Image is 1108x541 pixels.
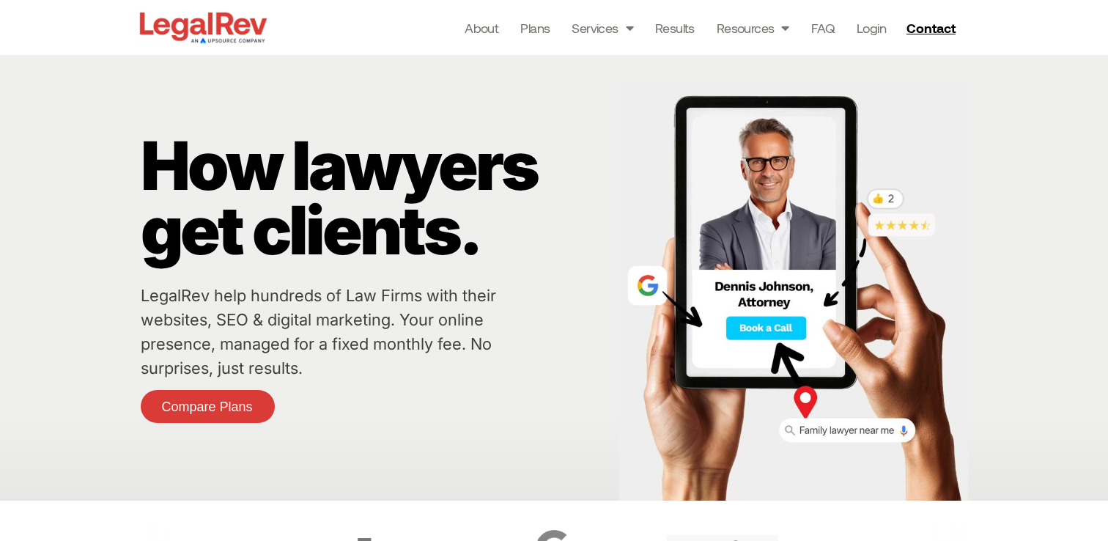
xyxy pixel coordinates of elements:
a: About [465,18,498,38]
a: Services [572,18,633,38]
a: Results [655,18,695,38]
span: Compare Plans [162,400,253,413]
a: LegalRev help hundreds of Law Firms with their websites, SEO & digital marketing. Your online pre... [141,286,496,378]
a: Contact [901,16,965,40]
a: Compare Plans [141,390,275,423]
a: Resources [717,18,789,38]
a: Login [857,18,886,38]
a: Plans [520,18,550,38]
p: How lawyers get clients. [141,133,613,262]
nav: Menu [465,18,886,38]
span: Contact [906,21,956,34]
a: FAQ [811,18,835,38]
